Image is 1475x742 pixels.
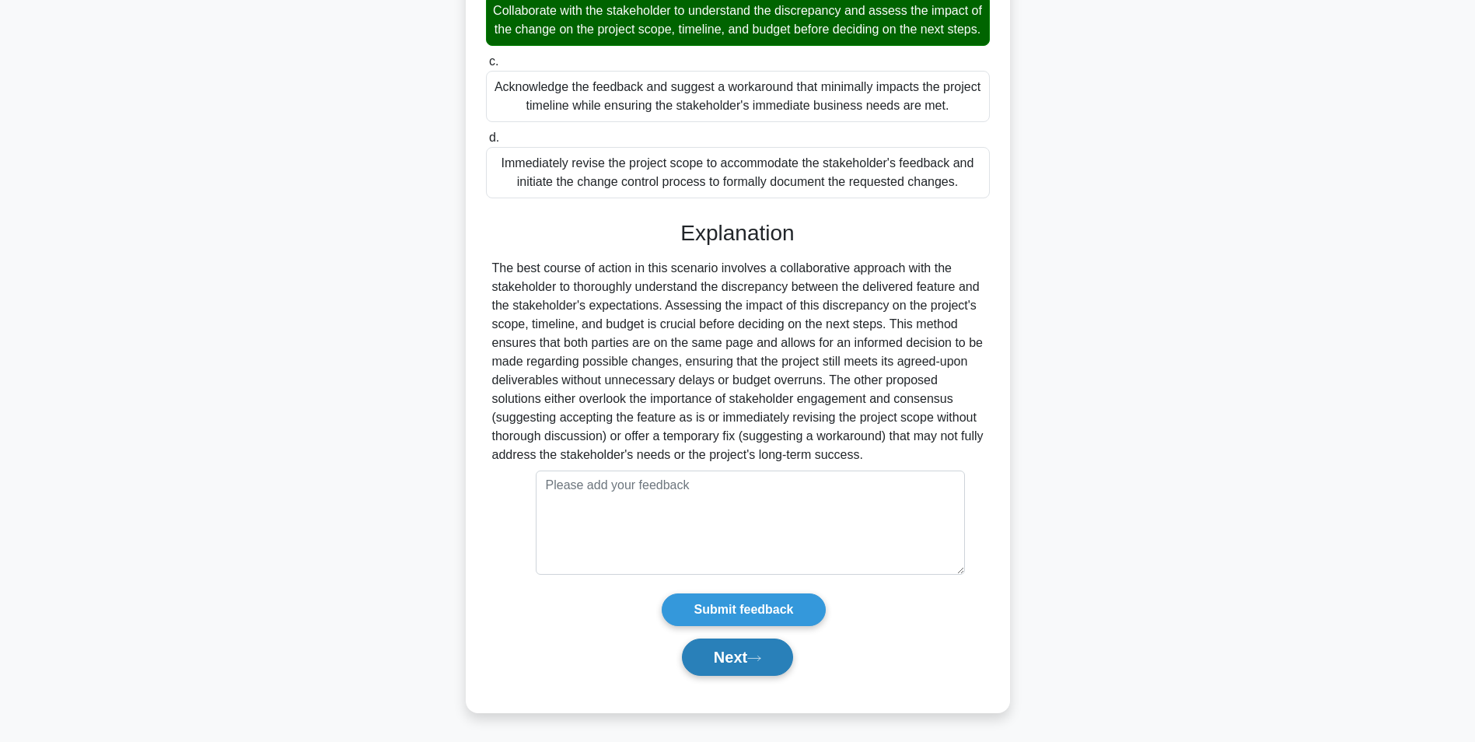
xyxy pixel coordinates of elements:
span: c. [489,54,498,68]
div: Immediately revise the project scope to accommodate the stakeholder's feedback and initiate the c... [486,147,990,198]
h3: Explanation [495,220,980,247]
input: Submit feedback [662,593,825,626]
div: The best course of action in this scenario involves a collaborative approach with the stakeholder... [492,259,984,464]
div: Acknowledge the feedback and suggest a workaround that minimally impacts the project timeline whi... [486,71,990,122]
span: d. [489,131,499,144]
button: Next [682,639,793,676]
